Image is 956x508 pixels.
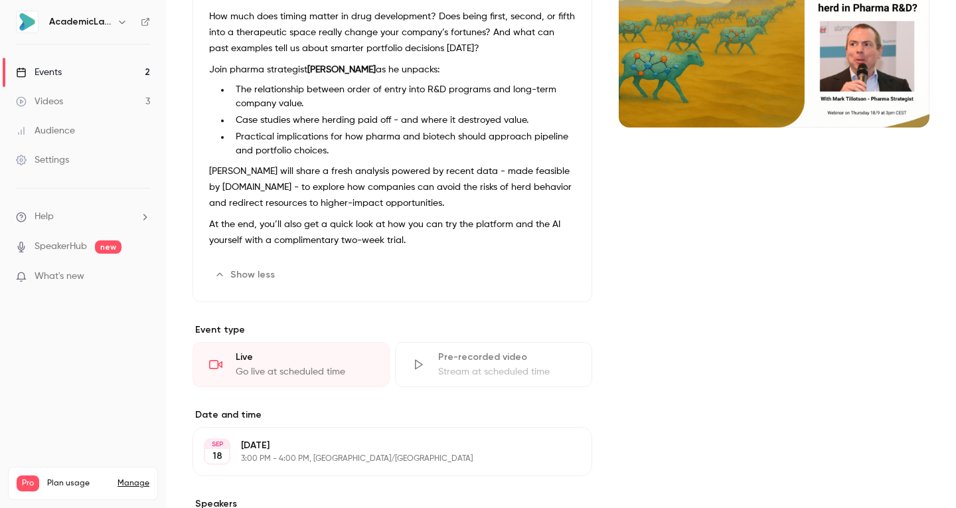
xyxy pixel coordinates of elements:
li: help-dropdown-opener [16,210,150,224]
span: new [95,240,121,254]
div: Events [16,66,62,79]
p: Join pharma strategist as he unpacks: [209,62,576,78]
div: Audience [16,124,75,137]
li: Practical implications for how pharma and biotech should approach pipeline and portfolio choices. [230,130,576,158]
p: 3:00 PM - 4:00 PM, [GEOGRAPHIC_DATA]/[GEOGRAPHIC_DATA] [241,454,522,464]
p: At the end, you’ll also get a quick look at how you can try the platform and the AI yourself with... [209,216,576,248]
span: What's new [35,270,84,284]
div: Go live at scheduled time [236,365,373,379]
span: Help [35,210,54,224]
h6: AcademicLabs [49,15,112,29]
img: AcademicLabs [17,11,38,33]
div: Videos [16,95,63,108]
iframe: Noticeable Trigger [134,271,150,283]
p: [PERSON_NAME] will share a fresh analysis powered by recent data - made feasible by [DOMAIN_NAME]... [209,163,576,211]
div: Pre-recorded videoStream at scheduled time [395,342,592,387]
a: Manage [118,478,149,489]
span: Plan usage [47,478,110,489]
div: Stream at scheduled time [438,365,576,379]
p: Event type [193,323,592,337]
label: Date and time [193,408,592,422]
button: Show less [209,264,283,286]
li: The relationship between order of entry into R&D programs and long-term company value. [230,83,576,111]
div: SEP [205,440,229,449]
div: Settings [16,153,69,167]
div: Pre-recorded video [438,351,576,364]
div: LiveGo live at scheduled time [193,342,390,387]
li: Case studies where herding paid off - and where it destroyed value. [230,114,576,127]
div: Live [236,351,373,364]
p: [DATE] [241,439,522,452]
p: How much does timing matter in drug development? Does being first, second, or fifth into a therap... [209,9,576,56]
p: 18 [212,450,222,463]
strong: [PERSON_NAME] [307,65,376,74]
span: Pro [17,475,39,491]
a: SpeakerHub [35,240,87,254]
